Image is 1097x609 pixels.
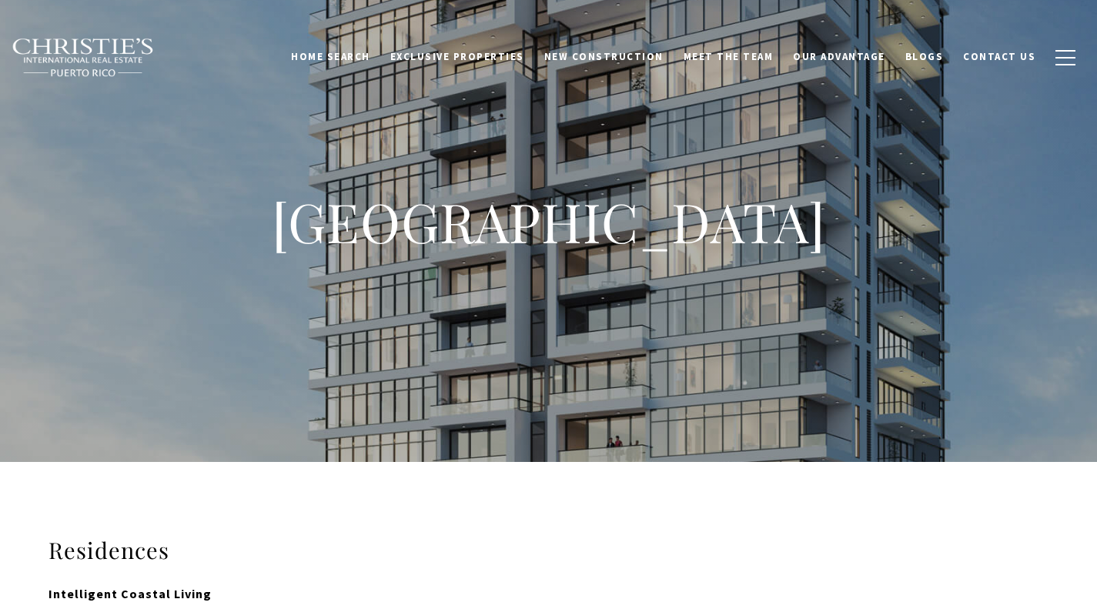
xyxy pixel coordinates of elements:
[674,42,784,72] a: Meet the Team
[12,38,155,78] img: Christie's International Real Estate black text logo
[48,536,1049,565] h3: Residences
[241,188,857,256] h1: [GEOGRAPHIC_DATA]
[895,42,954,72] a: Blogs
[963,50,1035,63] span: Contact Us
[390,50,524,63] span: Exclusive Properties
[544,50,664,63] span: New Construction
[783,42,895,72] a: Our Advantage
[48,586,212,601] strong: Intelligent Coastal Living
[905,50,944,63] span: Blogs
[793,50,885,63] span: Our Advantage
[281,42,380,72] a: Home Search
[534,42,674,72] a: New Construction
[380,42,534,72] a: Exclusive Properties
